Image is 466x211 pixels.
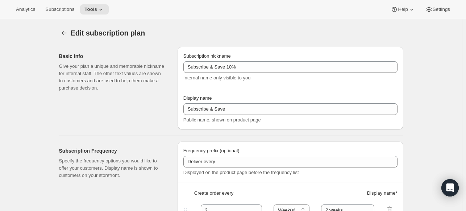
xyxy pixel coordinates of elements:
span: Subscription nickname [183,53,231,59]
span: Analytics [16,7,35,12]
input: Subscribe & Save [183,61,398,73]
span: Subscriptions [45,7,74,12]
span: Public name, shown on product page [183,117,261,123]
span: Tools [84,7,97,12]
button: Subscription plans [59,28,69,38]
span: Displayed on the product page before the frequency list [183,170,299,175]
input: Subscribe & Save [183,103,398,115]
p: Specify the frequency options you would like to offer your customers. Display name is shown to cu... [59,157,166,179]
span: Create order every [194,190,233,197]
p: Give your plan a unique and memorable nickname for internal staff. The other text values are show... [59,63,166,92]
button: Subscriptions [41,4,79,15]
span: Frequency prefix (optional) [183,148,240,153]
div: Open Intercom Messenger [441,179,459,196]
h2: Basic Info [59,53,166,60]
span: Display name [183,95,212,101]
button: Analytics [12,4,39,15]
span: Settings [433,7,450,12]
h2: Subscription Frequency [59,147,166,154]
button: Help [386,4,419,15]
button: Tools [80,4,109,15]
button: Settings [421,4,454,15]
span: Edit subscription plan [71,29,145,37]
span: Help [398,7,408,12]
span: Internal name only visible to you [183,75,251,80]
span: Display name * [367,190,398,197]
input: Deliver every [183,156,398,167]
